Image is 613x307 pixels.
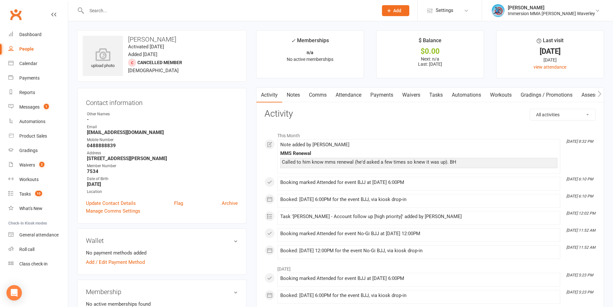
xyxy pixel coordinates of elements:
span: 10 [35,191,42,196]
div: [DATE] [502,48,598,55]
div: Other Names [87,111,238,117]
li: No payment methods added [86,249,238,257]
button: Add [382,5,409,16]
i: [DATE] 6:10 PM [566,194,593,198]
div: [DATE] [502,56,598,63]
a: Class kiosk mode [8,257,68,271]
h3: Membership [86,288,238,295]
i: ✓ [291,38,295,44]
li: [DATE] [265,262,596,273]
a: Roll call [8,242,68,257]
a: Calendar [8,56,68,71]
a: Payments [8,71,68,85]
a: Update Contact Details [86,199,136,207]
a: Flag [174,199,183,207]
time: Activated [DATE] [128,44,164,50]
a: What's New [8,201,68,216]
a: People [8,42,68,56]
i: [DATE] 6:10 PM [566,177,593,181]
a: Automations [447,88,486,102]
div: Reports [19,90,35,95]
div: Note added by [PERSON_NAME] [280,142,557,148]
div: MMS Renewal [280,151,557,156]
div: Mobile Number [87,137,238,143]
a: Messages 1 [8,100,68,114]
a: Add / Edit Payment Method [86,258,145,266]
i: [DATE] 5:23 PM [566,273,593,277]
h3: [PERSON_NAME] [83,36,241,43]
a: Automations [8,114,68,129]
div: Class check-in [19,261,48,266]
h3: Contact information [86,97,238,106]
a: Manage Comms Settings [86,207,140,215]
div: Member Number [87,163,238,169]
strong: 7534 [87,168,238,174]
h3: Wallet [86,237,238,244]
div: Booking marked Attended for event BJJ at [DATE] 6:00PM [280,180,557,185]
span: Cancelled member [137,60,182,65]
input: Search... [85,6,374,15]
div: Task '[PERSON_NAME] - Account follow up [high priority]' added by [PERSON_NAME] [280,214,557,219]
div: $ Balance [419,36,441,48]
div: Open Intercom Messenger [6,285,22,301]
a: Attendance [331,88,366,102]
span: No active memberships [287,57,333,62]
div: Memberships [291,36,329,48]
a: Notes [282,88,304,102]
i: [DATE] 11:52 AM [566,228,595,233]
div: Last visit [537,36,563,48]
a: Payments [366,88,398,102]
div: Dashboard [19,32,42,37]
i: [DATE] 11:52 AM [566,245,595,250]
div: Automations [19,119,45,124]
div: General attendance [19,232,59,237]
a: Product Sales [8,129,68,143]
div: Booked: [DATE] 6:00PM for the event BJJ, via kiosk drop-in [280,197,557,202]
a: General attendance kiosk mode [8,228,68,242]
div: $0.00 [382,48,478,55]
a: Comms [304,88,331,102]
a: view attendance [534,64,566,70]
div: upload photo [83,48,123,69]
div: Booked: [DATE] 12:00PM for the event No-Gi BJJ, via kiosk drop-in [280,248,557,254]
span: 1 [44,104,49,109]
span: Add [393,8,401,13]
div: Calendar [19,61,37,66]
div: Booking marked Attended for event BJJ at [DATE] 6:00PM [280,276,557,281]
div: Waivers [19,162,35,168]
h3: Activity [265,109,596,119]
a: Dashboard [8,27,68,42]
strong: 0488888839 [87,143,238,149]
span: 2 [39,162,44,167]
div: Called to him know mms renewal (he'd asked a few times so knew it was up). BH [282,159,556,165]
img: thumb_image1698714326.png [492,4,505,17]
a: Tasks 10 [8,187,68,201]
strong: [STREET_ADDRESS][PERSON_NAME] [87,156,238,161]
div: Immersion MMA [PERSON_NAME] Waverley [508,11,595,16]
p: Next: n/a Last: [DATE] [382,56,478,67]
div: [PERSON_NAME] [508,5,595,11]
a: Activity [256,88,282,102]
span: [DEMOGRAPHIC_DATA] [128,68,179,73]
strong: [EMAIL_ADDRESS][DOMAIN_NAME] [87,130,238,135]
div: Address [87,150,238,156]
a: Workouts [486,88,516,102]
div: People [19,46,34,52]
span: Settings [436,3,453,18]
a: Waivers [398,88,425,102]
a: Tasks [425,88,447,102]
div: Tasks [19,191,31,197]
div: Booking marked Attended for event No-Gi BJJ at [DATE] 12:00PM [280,231,557,236]
div: Date of Birth [87,176,238,182]
div: Booked: [DATE] 6:00PM for the event BJJ, via kiosk drop-in [280,293,557,298]
div: Messages [19,104,40,110]
div: Roll call [19,247,34,252]
time: Added [DATE] [128,52,157,57]
div: Payments [19,75,40,81]
a: Gradings [8,143,68,158]
div: Gradings [19,148,38,153]
a: Clubworx [8,6,24,23]
i: [DATE] 12:02 PM [566,211,595,216]
a: Workouts [8,172,68,187]
li: This Month [265,129,596,139]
